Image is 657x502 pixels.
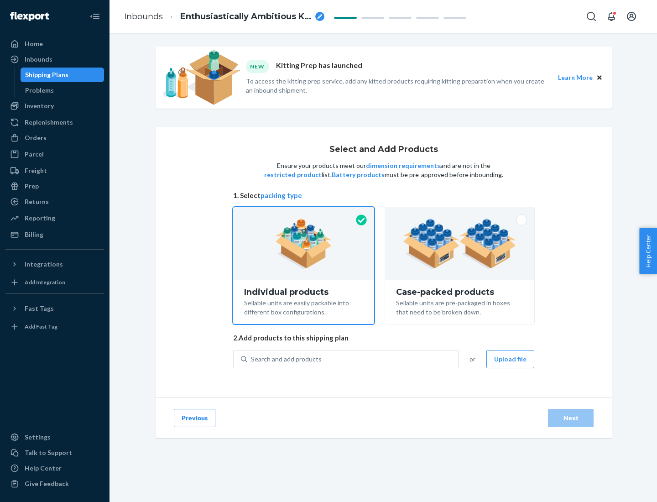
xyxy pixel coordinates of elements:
a: Add Integration [5,275,104,290]
a: Replenishments [5,115,104,130]
div: Orders [25,133,47,142]
button: Open Search Box [582,7,600,26]
ol: breadcrumbs [117,3,332,30]
p: Kitting Prep has launched [276,60,362,73]
div: Add Integration [25,278,65,286]
div: Sellable units are pre-packaged in boxes that need to be broken down. [396,297,523,317]
a: Parcel [5,147,104,162]
a: Settings [5,430,104,444]
div: Sellable units are easily packable into different box configurations. [244,297,363,317]
p: To access the kitting prep service, add any kitted products requiring kitting preparation when yo... [246,77,550,95]
div: Integrations [25,260,63,269]
img: individual-pack.facf35554cb0f1810c75b2bd6df2d64e.png [275,219,332,269]
div: Settings [25,433,51,442]
a: Orders [5,131,104,145]
a: Problems [21,83,104,98]
div: Next [556,413,586,423]
button: Integrations [5,257,104,272]
a: Billing [5,227,104,242]
h1: Select and Add Products [329,145,438,154]
a: Help Center [5,461,104,476]
div: Prep [25,182,39,191]
div: Inventory [25,101,54,110]
div: Shipping Plans [25,70,68,79]
div: Case-packed products [396,288,523,297]
div: Home [25,39,43,48]
a: Inventory [5,99,104,113]
div: Freight [25,166,47,175]
a: Returns [5,194,104,209]
span: 1. Select [233,191,534,200]
div: NEW [246,60,269,73]
button: Previous [174,409,215,427]
p: Ensure your products meet our and are not in the list. must be pre-approved before inbounding. [263,161,504,179]
button: Open account menu [622,7,641,26]
button: packing type [261,191,302,200]
a: Inbounds [5,52,104,67]
div: Talk to Support [25,448,72,457]
div: Add Fast Tag [25,323,57,330]
span: Enthusiastically Ambitious Kakapo [180,11,312,23]
button: Fast Tags [5,301,104,316]
button: dimension requirements [366,161,440,170]
img: case-pack.59cecea509d18c883b923b81aeac6d0b.png [403,219,516,269]
span: 2. Add products to this shipping plan [233,333,534,343]
a: Freight [5,163,104,178]
button: Close Navigation [86,7,104,26]
div: Returns [25,197,49,206]
a: Prep [5,179,104,193]
div: Problems [25,86,54,95]
div: Billing [25,230,43,239]
div: Help Center [25,464,62,473]
button: Give Feedback [5,476,104,491]
button: Upload file [486,350,534,368]
div: Give Feedback [25,479,69,488]
span: or [469,355,475,364]
button: Help Center [639,228,657,274]
a: Inbounds [124,11,163,21]
button: Learn More [558,73,593,83]
button: Next [548,409,594,427]
a: Reporting [5,211,104,225]
button: restricted product [264,170,322,179]
div: Reporting [25,214,55,223]
div: Search and add products [251,355,322,364]
a: Home [5,37,104,51]
div: Individual products [244,288,363,297]
a: Shipping Plans [21,68,104,82]
img: Flexport logo [10,12,49,21]
div: Inbounds [25,55,52,64]
div: Fast Tags [25,304,54,313]
button: Battery products [332,170,385,179]
div: Parcel [25,150,44,159]
button: Open notifications [602,7,620,26]
button: Close [594,73,605,83]
a: Add Fast Tag [5,319,104,334]
a: Talk to Support [5,445,104,460]
div: Replenishments [25,118,73,127]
